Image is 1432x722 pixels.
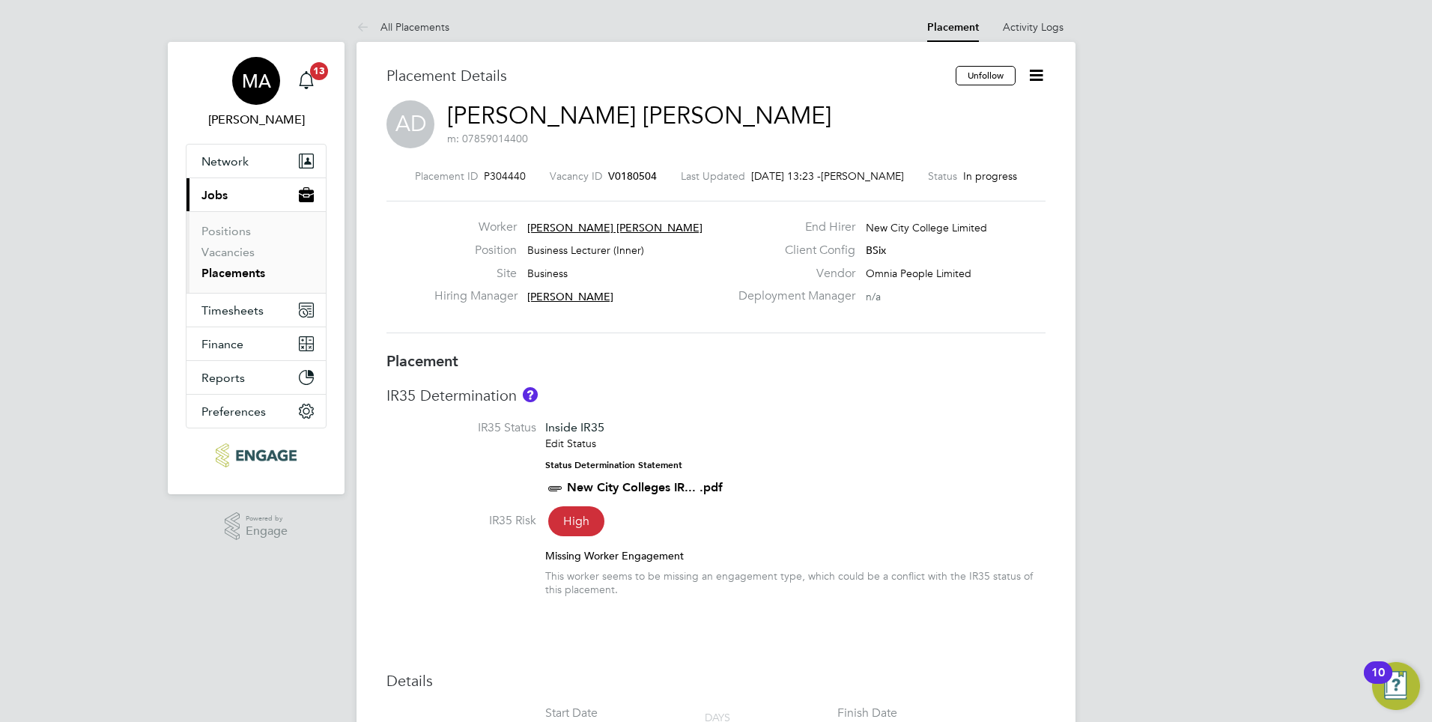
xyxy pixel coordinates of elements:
h3: IR35 Determination [386,386,1046,405]
div: 10 [1371,673,1385,692]
span: [PERSON_NAME] [527,290,613,303]
label: Last Updated [681,169,745,183]
span: Network [201,154,249,169]
a: Placements [201,266,265,280]
button: Reports [186,361,326,394]
span: V0180504 [608,169,657,183]
h3: Placement Details [386,66,944,85]
a: Edit Status [545,437,596,450]
label: End Hirer [729,219,855,235]
label: Site [434,266,517,282]
span: Inside IR35 [545,420,604,434]
span: New City College Limited [866,221,987,234]
img: ncclondon-logo-retina.png [216,443,296,467]
a: Go to home page [186,443,327,467]
strong: Status Determination Statement [545,460,682,470]
button: Unfollow [956,66,1016,85]
span: m: 07859014400 [447,132,528,145]
button: Timesheets [186,294,326,327]
label: IR35 Risk [386,513,536,529]
label: Hiring Manager [434,288,517,304]
a: New City Colleges IR... .pdf [567,480,723,494]
span: Engage [246,525,288,538]
span: Reports [201,371,245,385]
button: About IR35 [523,387,538,402]
span: P304440 [484,169,526,183]
a: MA[PERSON_NAME] [186,57,327,129]
a: Vacancies [201,245,255,259]
a: All Placements [357,20,449,34]
label: Vacancy ID [550,169,602,183]
h3: Details [386,671,1046,691]
a: Placement [927,21,979,34]
label: Worker [434,219,517,235]
a: [PERSON_NAME] [PERSON_NAME] [447,101,831,130]
span: Omnia People Limited [866,267,971,280]
span: MA [242,71,271,91]
span: Mahnaz Asgari Joorshari [186,111,327,129]
label: Status [928,169,957,183]
button: Preferences [186,395,326,428]
span: 13 [310,62,328,80]
span: Timesheets [201,303,264,318]
span: Jobs [201,188,228,202]
span: [DATE] 13:23 - [751,169,821,183]
span: Finance [201,337,243,351]
button: Finance [186,327,326,360]
button: Open Resource Center, 10 new notifications [1372,662,1420,710]
button: Network [186,145,326,178]
span: Preferences [201,404,266,419]
div: Missing Worker Engagement [545,549,1046,562]
label: Deployment Manager [729,288,855,304]
span: [PERSON_NAME] [821,169,904,183]
a: 13 [291,57,321,105]
a: Positions [201,224,251,238]
span: [PERSON_NAME] [PERSON_NAME] [527,221,703,234]
span: n/a [866,290,881,303]
label: Client Config [729,243,855,258]
span: BSix [866,243,886,257]
div: This worker seems to be missing an engagement type, which could be a conflict with the IR35 statu... [545,569,1046,596]
a: Activity Logs [1003,20,1064,34]
span: In progress [963,169,1017,183]
button: Jobs [186,178,326,211]
div: Jobs [186,211,326,293]
nav: Main navigation [168,42,345,494]
label: Vendor [729,266,855,282]
label: Placement ID [415,169,478,183]
div: Finish Date [837,706,897,721]
span: Business Lecturer (Inner) [527,243,644,257]
label: IR35 Status [386,420,536,436]
label: Position [434,243,517,258]
span: Business [527,267,568,280]
div: Start Date [545,706,598,721]
span: High [548,506,604,536]
b: Placement [386,352,458,370]
span: Powered by [246,512,288,525]
a: Powered byEngage [225,512,288,541]
span: AD [386,100,434,148]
